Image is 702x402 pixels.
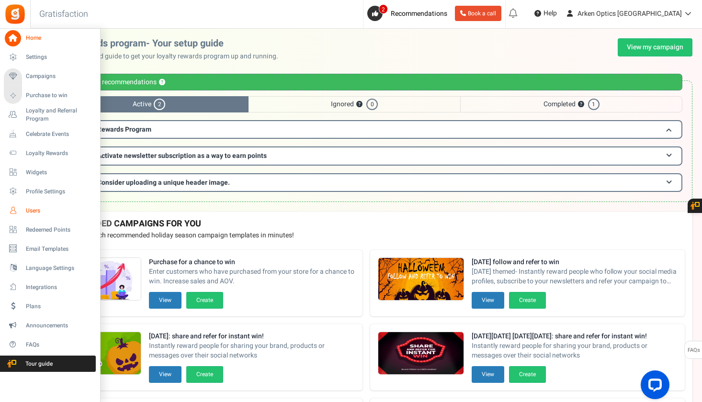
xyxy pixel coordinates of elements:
span: 2 [379,4,388,14]
a: Widgets [4,164,96,180]
a: Email Templates [4,241,96,257]
span: Announcements [26,322,93,330]
strong: Purchase for a chance to win [149,257,355,267]
a: Book a call [455,6,501,21]
span: Recommendations [391,9,447,19]
a: Redeemed Points [4,222,96,238]
button: View [472,366,504,383]
a: Loyalty Rewards [4,145,96,161]
span: 2 [154,99,165,110]
span: Arken Optics [GEOGRAPHIC_DATA] [577,9,682,19]
div: Personalized recommendations [50,74,682,90]
a: View my campaign [618,38,692,56]
span: Plans [26,302,93,311]
img: Gratisfaction [4,3,26,25]
span: Help [541,9,557,18]
span: Completed [460,96,682,112]
span: Active [50,96,249,112]
a: Celebrate Events [4,126,96,142]
span: Campaigns [26,72,93,80]
span: Purchase to win [26,91,93,100]
strong: [DATE]: share and refer for instant win! [149,332,355,341]
span: Email Templates [26,245,93,253]
span: Instantly reward people for sharing your brand, products or messages over their social networks [472,341,678,360]
a: Profile Settings [4,183,96,200]
img: Recommended Campaigns [378,258,464,301]
span: Redeemed Points [26,226,93,234]
button: View [472,292,504,309]
h4: RECOMMENDED CAMPAIGNS FOR YOU [47,219,685,229]
a: Settings [4,49,96,66]
strong: [DATE][DATE] [DATE][DATE]: share and refer for instant win! [472,332,678,341]
span: Tour guide [4,360,71,368]
span: Loyalty Rewards [26,149,93,157]
span: Consider uploading a unique header image. [97,178,230,188]
button: Create [509,366,546,383]
span: Users [26,207,93,215]
span: Settings [26,53,93,61]
a: Campaigns [4,68,96,85]
span: Widgets [26,168,93,177]
a: Plans [4,298,96,314]
a: Announcements [4,317,96,334]
a: Integrations [4,279,96,295]
a: Purchase to win [4,88,96,104]
button: View [149,292,181,309]
span: Integrations [26,283,93,291]
span: Language Settings [26,264,93,272]
a: Language Settings [4,260,96,276]
span: Activate newsletter subscription as a way to earn points [97,151,267,161]
h3: Gratisfaction [29,5,99,24]
a: 2 Recommendations [367,6,451,21]
span: Celebrate Events [26,130,93,138]
button: ? [356,101,362,108]
span: Enter customers who have purchased from your store for a chance to win. Increase sales and AOV. [149,267,355,286]
button: View [149,366,181,383]
h2: Loyalty rewards program- Your setup guide [40,38,286,49]
p: Use this personalized guide to get your loyalty rewards program up and running. [40,52,286,61]
strong: [DATE] follow and refer to win [472,257,678,267]
span: [DATE] themed- Instantly reward people who follow your social media profiles, subscribe to your n... [472,267,678,286]
p: Preview and launch recommended holiday season campaign templates in minutes! [47,231,685,240]
span: 0 [366,99,378,110]
a: Home [4,30,96,46]
a: Loyalty and Referral Program [4,107,96,123]
span: Home [26,34,93,42]
span: Profile Settings [26,188,93,196]
button: Create [186,292,223,309]
a: FAQs [4,336,96,353]
span: Loyalty and Referral Program [26,107,96,123]
span: FAQs [26,341,93,349]
button: Create [186,366,223,383]
span: 1 [588,99,600,110]
span: Instantly reward people for sharing your brand, products or messages over their social networks [149,341,355,360]
span: Ignored [249,96,461,112]
a: Users [4,202,96,219]
button: Create [509,292,546,309]
img: Recommended Campaigns [378,332,464,375]
button: ? [159,79,165,86]
span: FAQs [687,341,700,359]
span: Loyalty Rewards Program [73,124,151,134]
button: ? [578,101,584,108]
a: Help [531,6,561,21]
